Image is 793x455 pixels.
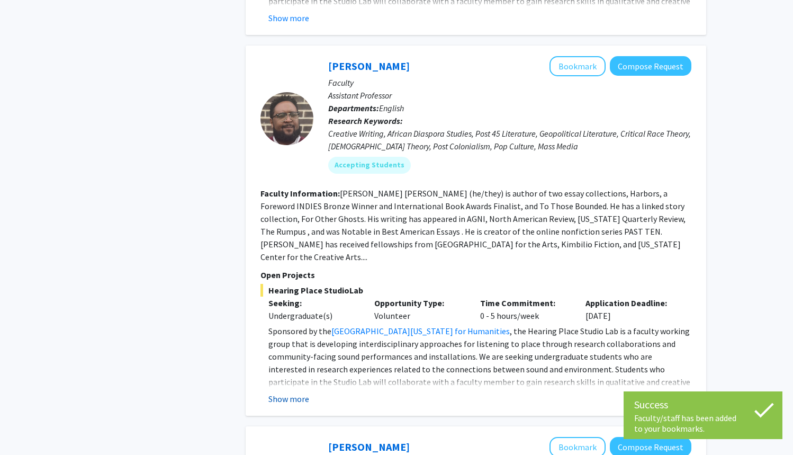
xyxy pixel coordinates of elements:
div: 0 - 5 hours/week [472,297,578,322]
a: [GEOGRAPHIC_DATA][US_STATE] for Humanities [331,326,510,336]
button: Show more [268,392,309,405]
mat-chip: Accepting Students [328,157,411,174]
b: Research Keywords: [328,115,403,126]
p: Assistant Professor [328,89,691,102]
button: Show more [268,12,309,24]
p: Application Deadline: [585,297,675,309]
iframe: Chat [8,407,45,447]
div: Undergraduate(s) [268,309,358,322]
div: Creative Writing, African Diaspora Studies, Post 45 Literature, Geopolitical Literature, Critical... [328,127,691,153]
span: English [379,103,404,113]
p: Sponsored by the , the Hearing Place Studio Lab is a faculty working group that is developing int... [268,325,691,439]
fg-read-more: [PERSON_NAME] [PERSON_NAME] (he/they) is author of two essay collections, Harbors, a Foreword IND... [260,188,686,262]
div: Volunteer [366,297,472,322]
p: Time Commitment: [480,297,570,309]
div: [DATE] [578,297,683,322]
div: Success [634,397,772,413]
p: Faculty [328,76,691,89]
p: Seeking: [268,297,358,309]
a: [PERSON_NAME] [328,440,410,453]
p: Open Projects [260,269,691,281]
button: Compose Request to Donald Quist [610,56,691,76]
b: Faculty Information: [260,188,340,199]
a: [PERSON_NAME] [328,59,410,73]
span: Hearing Place StudioLab [260,284,691,297]
button: Add Donald Quist to Bookmarks [549,56,606,76]
div: Faculty/staff has been added to your bookmarks. [634,413,772,434]
p: Opportunity Type: [374,297,464,309]
b: Departments: [328,103,379,113]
